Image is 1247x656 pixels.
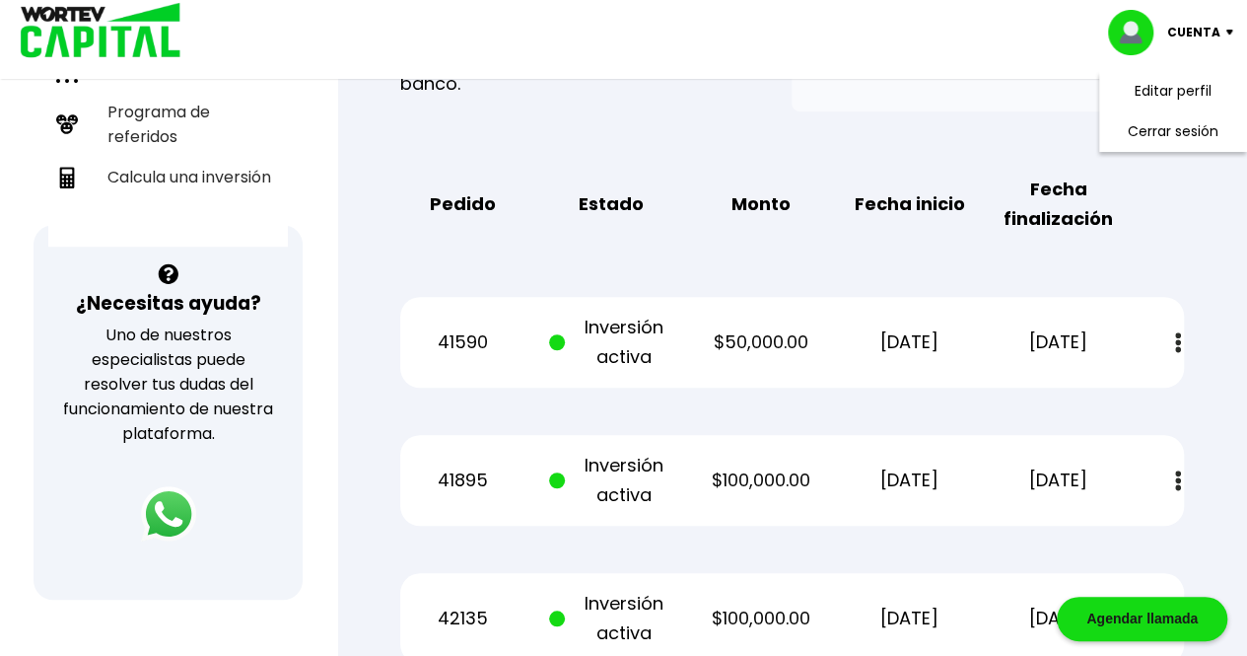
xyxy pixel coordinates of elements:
[855,189,965,219] b: Fecha inicio
[1108,10,1167,55] img: profile-image
[549,589,674,648] p: Inversión activa
[847,604,972,633] p: [DATE]
[549,313,674,372] p: Inversión activa
[400,328,525,357] p: 41590
[76,289,261,318] h3: ¿Necesitas ayuda?
[1220,30,1247,36] img: icon-down
[1167,18,1220,47] p: Cuenta
[141,486,196,542] img: logos_whatsapp-icon.242b2217.svg
[698,604,823,633] p: $100,000.00
[430,189,496,219] b: Pedido
[996,604,1121,633] p: [DATE]
[579,189,644,219] b: Estado
[698,466,823,495] p: $100,000.00
[56,167,78,188] img: calculadora-icon.17d418c4.svg
[698,328,823,357] p: $50,000.00
[996,328,1121,357] p: [DATE]
[56,113,78,135] img: recomiendanos-icon.9b8e9327.svg
[847,466,972,495] p: [DATE]
[48,92,288,157] a: Programa de referidos
[400,466,525,495] p: 41895
[996,175,1121,234] b: Fecha finalización
[48,157,288,197] a: Calcula una inversión
[1057,597,1227,641] div: Agendar llamada
[59,323,277,446] p: Uno de nuestros especialistas puede resolver tus dudas del funcionamiento de nuestra plataforma.
[996,466,1121,495] p: [DATE]
[1135,81,1212,102] a: Editar perfil
[549,451,674,510] p: Inversión activa
[847,328,972,357] p: [DATE]
[730,189,790,219] b: Monto
[400,604,525,633] p: 42135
